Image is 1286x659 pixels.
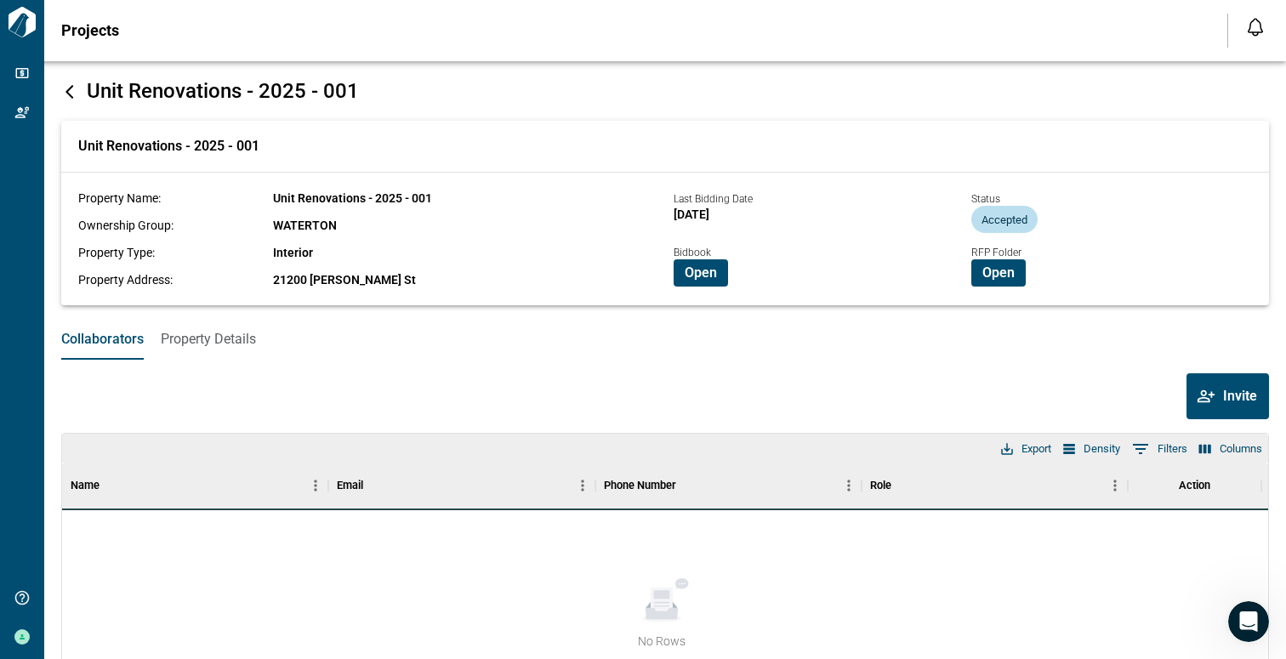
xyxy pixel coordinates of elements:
button: Menu [836,473,862,498]
span: Unit Renovations - 2025 - 001 [87,79,359,103]
span: Last Bidding Date [674,193,753,205]
div: Email [328,462,595,509]
div: Action [1179,462,1210,509]
div: Phone Number [604,462,676,509]
a: Open [674,264,728,280]
div: Email [337,462,363,509]
button: Density [1059,438,1124,460]
button: Menu [1102,473,1128,498]
span: Interior [273,246,313,259]
div: Name [71,462,100,509]
button: Sort [100,474,123,497]
span: 21200 [PERSON_NAME] St [273,273,416,287]
div: Phone Number [595,462,862,509]
div: Action [1128,462,1261,509]
span: Property Address: [78,273,173,287]
button: Invite [1186,373,1269,419]
span: [DATE] [674,207,709,221]
span: No Rows [638,633,686,650]
button: Menu [570,473,595,498]
button: Menu [303,473,328,498]
span: Property Details [161,331,256,348]
span: Bidbook [674,247,711,258]
iframe: Intercom live chat [1228,601,1269,642]
div: Role [862,462,1128,509]
span: Unit Renovations - 2025 - 001 [78,138,259,155]
span: Unit Renovations - 2025 - 001 [273,191,432,205]
button: Open notification feed [1242,14,1269,41]
a: Open [971,264,1026,280]
span: RFP Folder [971,247,1021,258]
span: Ownership Group: [78,219,174,232]
button: Open [674,259,728,287]
span: Open [982,264,1015,281]
button: Sort [676,474,700,497]
span: Invite [1223,388,1257,405]
span: Accepted [971,213,1038,226]
span: Property Name: [78,191,161,205]
span: Collaborators [61,331,144,348]
div: Role [870,462,891,509]
button: Sort [363,474,387,497]
div: Name [62,462,328,509]
button: Open [971,259,1026,287]
span: Status [971,193,1000,205]
span: WATERTON [273,219,337,232]
div: base tabs [44,319,1286,360]
button: Show filters [1128,435,1192,463]
button: Select columns [1195,438,1266,460]
button: Sort [891,474,915,497]
span: Property Type: [78,246,155,259]
span: Open [685,264,717,281]
span: Projects [61,22,119,39]
button: Export [997,438,1056,460]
